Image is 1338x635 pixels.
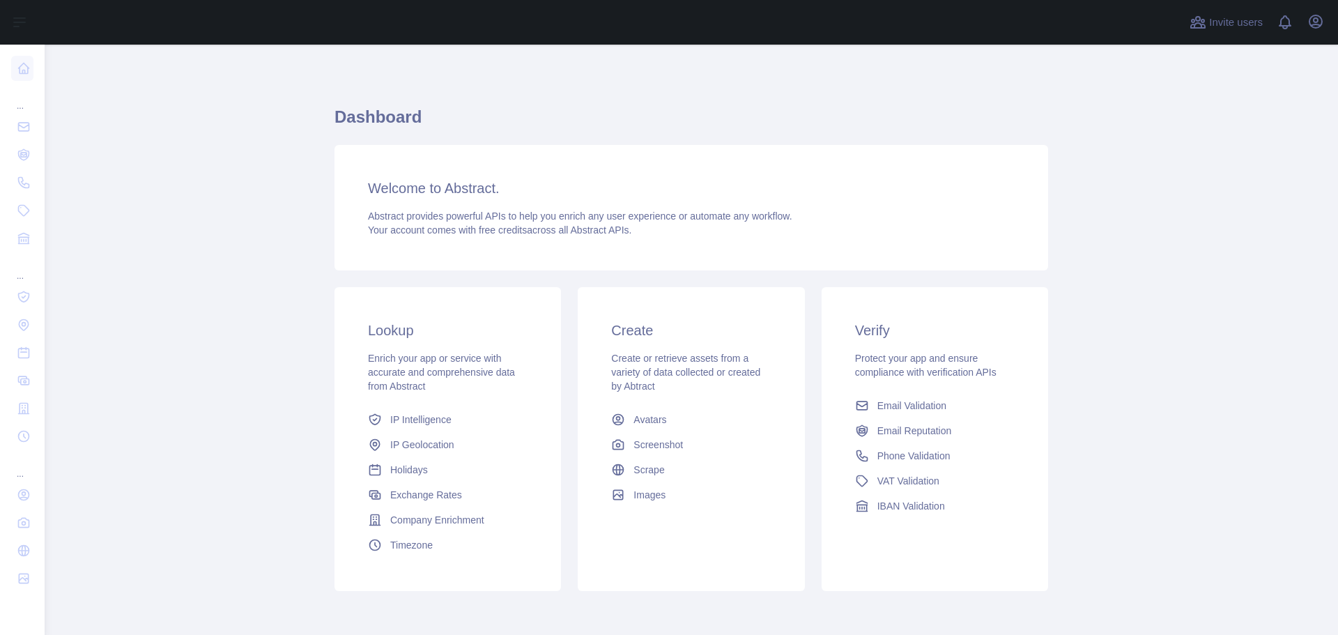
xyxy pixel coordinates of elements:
span: Phone Validation [877,449,951,463]
span: Enrich your app or service with accurate and comprehensive data from Abstract [368,353,515,392]
span: Timezone [390,538,433,552]
a: Company Enrichment [362,507,533,533]
span: Protect your app and ensure compliance with verification APIs [855,353,997,378]
div: ... [11,254,33,282]
div: ... [11,84,33,112]
span: Email Reputation [877,424,952,438]
a: Email Validation [849,393,1020,418]
span: Holidays [390,463,428,477]
span: Invite users [1209,15,1263,31]
span: Images [633,488,666,502]
a: Holidays [362,457,533,482]
span: Create or retrieve assets from a variety of data collected or created by Abtract [611,353,760,392]
h3: Lookup [368,321,528,340]
a: Avatars [606,407,776,432]
span: IP Intelligence [390,413,452,427]
span: Scrape [633,463,664,477]
a: Scrape [606,457,776,482]
span: Abstract provides powerful APIs to help you enrich any user experience or automate any workflow. [368,211,792,222]
h3: Welcome to Abstract. [368,178,1015,198]
span: IBAN Validation [877,499,945,513]
span: Exchange Rates [390,488,462,502]
button: Invite users [1187,11,1266,33]
a: IP Geolocation [362,432,533,457]
span: IP Geolocation [390,438,454,452]
h3: Create [611,321,771,340]
span: VAT Validation [877,474,939,488]
h3: Verify [855,321,1015,340]
span: Avatars [633,413,666,427]
a: Timezone [362,533,533,558]
a: VAT Validation [849,468,1020,494]
a: IBAN Validation [849,494,1020,519]
h1: Dashboard [334,106,1048,139]
a: IP Intelligence [362,407,533,432]
span: Company Enrichment [390,513,484,527]
span: free credits [479,224,527,236]
div: ... [11,452,33,480]
a: Images [606,482,776,507]
a: Phone Validation [849,443,1020,468]
span: Email Validation [877,399,946,413]
a: Email Reputation [849,418,1020,443]
span: Your account comes with across all Abstract APIs. [368,224,631,236]
span: Screenshot [633,438,683,452]
a: Screenshot [606,432,776,457]
a: Exchange Rates [362,482,533,507]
